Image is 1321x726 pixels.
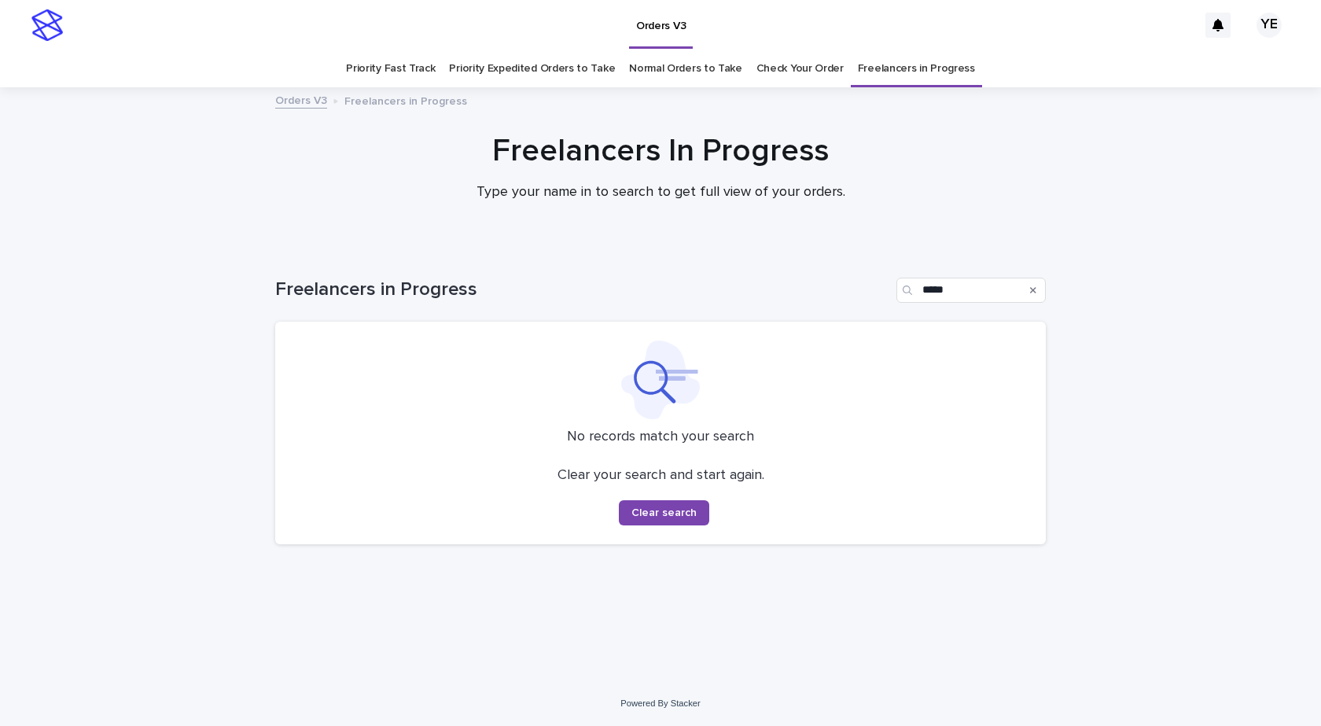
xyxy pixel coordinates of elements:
[858,50,975,87] a: Freelancers in Progress
[896,278,1046,303] input: Search
[294,429,1027,446] p: No records match your search
[631,507,697,518] span: Clear search
[619,500,709,525] button: Clear search
[275,132,1046,170] h1: Freelancers In Progress
[346,50,435,87] a: Priority Fast Track
[275,90,327,109] a: Orders V3
[557,467,764,485] p: Clear your search and start again.
[756,50,844,87] a: Check Your Order
[344,91,467,109] p: Freelancers in Progress
[31,9,63,41] img: stacker-logo-s-only.png
[346,184,975,201] p: Type your name in to search to get full view of your orders.
[449,50,615,87] a: Priority Expedited Orders to Take
[629,50,742,87] a: Normal Orders to Take
[1257,13,1282,38] div: YE
[620,698,700,708] a: Powered By Stacker
[275,278,890,301] h1: Freelancers in Progress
